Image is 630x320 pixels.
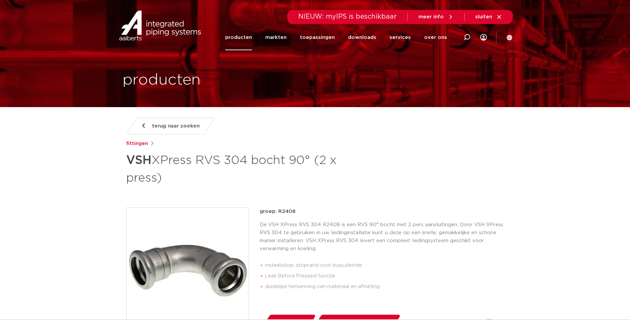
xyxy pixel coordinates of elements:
span: NIEUW: myIPS is beschikbaar [298,13,397,20]
a: producten [225,25,252,50]
h1: XPress RVS 304 bocht 90° (2 x press) [126,150,376,186]
a: terug naar zoeken [126,118,215,134]
li: insteekstop: stoprand voor buisuiteinde [265,260,504,271]
a: markten [265,25,287,50]
a: meer info [418,14,454,20]
strong: VSH [126,154,151,166]
a: fittingen [126,140,148,148]
span: terug naar zoeken [152,121,200,131]
a: downloads [348,25,376,50]
a: over ons [424,25,447,50]
span: sluiten [475,14,492,19]
li: Leak Before Pressed-functie [265,271,504,281]
span: meer info [418,14,444,19]
li: duidelijke herkenning van materiaal en afmeting [265,281,504,292]
a: services [390,25,411,50]
a: toepassingen [300,25,335,50]
h1: producten [123,70,201,91]
a: sluiten [475,14,502,20]
nav: Menu [225,25,447,50]
p: groep: R2408 [260,208,504,216]
p: De VSH XPress RVS 304 R2408 is een RVS 90° bocht met 2 pers aansluitingen. Door VSH XPress RVS 30... [260,221,504,253]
